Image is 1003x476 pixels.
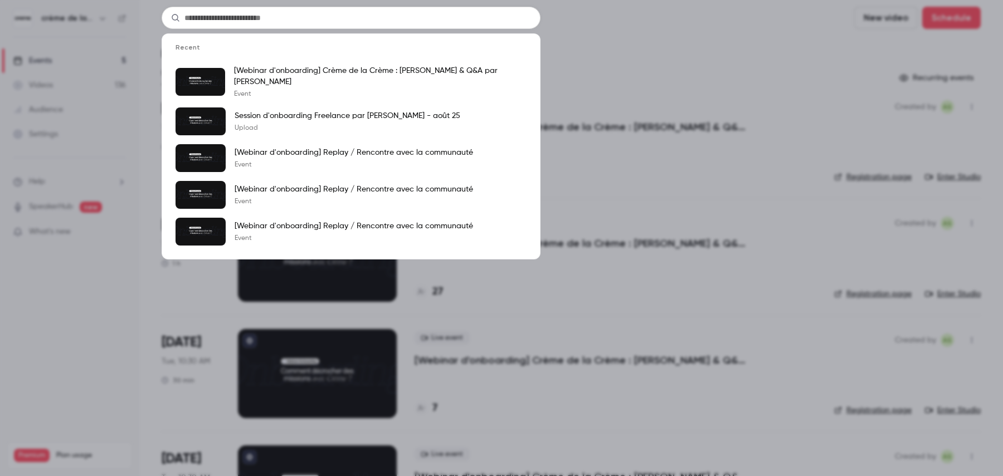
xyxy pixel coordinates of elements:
[176,181,226,209] img: [Webinar d'onboarding] Replay / Rencontre avec la communauté
[234,90,527,99] p: Event
[176,144,226,172] img: [Webinar d'onboarding] Replay / Rencontre avec la communauté
[176,68,225,96] img: [Webinar d'onboarding] Crème de la Crème : démo & Q&A par Alexandre
[235,220,473,232] p: [Webinar d'onboarding] Replay / Rencontre avec la communauté
[235,124,460,133] p: Upload
[162,43,540,61] li: Recent
[235,234,473,243] p: Event
[235,110,460,121] p: Session d'onboarding Freelance par [PERSON_NAME] - août 25
[234,65,527,87] p: [Webinar d'onboarding] Crème de la Crème : [PERSON_NAME] & Q&A par [PERSON_NAME]
[235,197,473,206] p: Event
[235,147,473,158] p: [Webinar d'onboarding] Replay / Rencontre avec la communauté
[176,218,226,246] img: [Webinar d'onboarding] Replay / Rencontre avec la communauté
[176,107,226,135] img: Session d'onboarding Freelance par Alex - août 25
[235,160,473,169] p: Event
[235,184,473,195] p: [Webinar d'onboarding] Replay / Rencontre avec la communauté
